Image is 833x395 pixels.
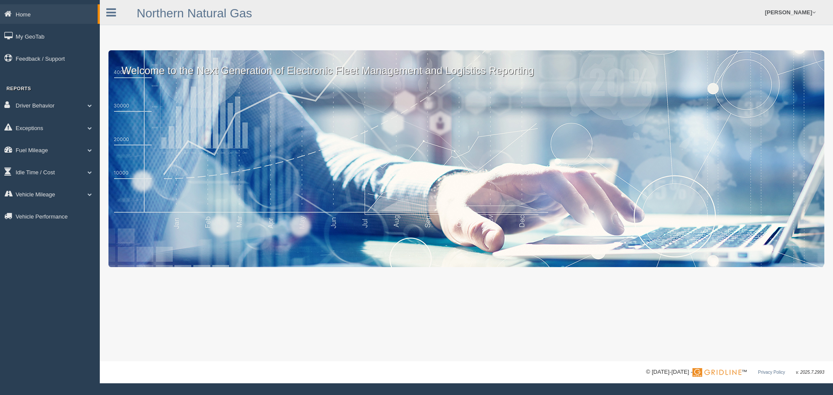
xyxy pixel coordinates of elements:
[758,370,785,375] a: Privacy Policy
[692,368,741,377] img: Gridline
[108,50,824,78] p: Welcome to the Next Generation of Electronic Fleet Management and Logistics Reporting
[646,368,824,377] div: © [DATE]-[DATE] - ™
[137,7,252,20] a: Northern Natural Gas
[796,370,824,375] span: v. 2025.7.2993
